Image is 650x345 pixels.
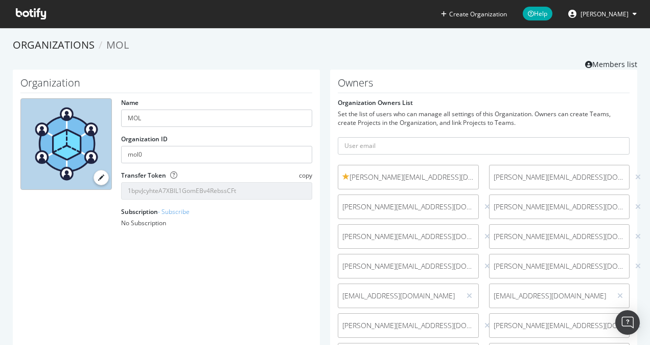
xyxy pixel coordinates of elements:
div: Set the list of users who can manage all settings of this Organization. Owners can create Teams, ... [338,110,630,127]
span: Help [523,7,552,20]
span: [PERSON_NAME][EMAIL_ADDRESS][DOMAIN_NAME] [342,261,474,271]
span: [EMAIL_ADDRESS][DOMAIN_NAME] [342,291,456,301]
label: Transfer Token [121,171,166,180]
input: User email [338,137,630,155]
ol: breadcrumbs [13,38,637,53]
label: Organization ID [121,135,168,143]
a: Organizations [13,38,95,52]
span: Roberta Cimmino [581,10,629,18]
span: [PERSON_NAME][EMAIL_ADDRESS][DOMAIN_NAME] [494,172,625,182]
h1: Owners [338,77,630,93]
span: MOL [106,38,129,52]
h1: Organization [20,77,312,93]
div: No Subscription [121,219,312,227]
span: [PERSON_NAME][EMAIL_ADDRESS][DOMAIN_NAME] [494,261,625,271]
label: Subscription [121,207,190,216]
div: Open Intercom Messenger [615,310,640,335]
span: [PERSON_NAME][EMAIL_ADDRESS][DOMAIN_NAME] [342,231,474,242]
span: [EMAIL_ADDRESS][DOMAIN_NAME] [494,291,608,301]
span: [PERSON_NAME][EMAIL_ADDRESS][DOMAIN_NAME] [494,202,625,212]
span: [PERSON_NAME][EMAIL_ADDRESS][DOMAIN_NAME] [494,231,625,242]
span: [PERSON_NAME][EMAIL_ADDRESS][DOMAIN_NAME] [494,320,625,331]
label: Name [121,98,138,107]
a: Members list [585,57,637,70]
label: Organization Owners List [338,98,413,107]
span: [PERSON_NAME][EMAIL_ADDRESS][DOMAIN_NAME] [342,202,474,212]
button: [PERSON_NAME] [560,6,645,22]
span: [PERSON_NAME][EMAIL_ADDRESS][DOMAIN_NAME] [342,320,474,331]
a: - Subscribe [158,207,190,216]
button: Create Organization [440,9,507,19]
input: Organization ID [121,146,312,163]
span: [PERSON_NAME][EMAIL_ADDRESS][DOMAIN_NAME] [342,172,474,182]
input: name [121,110,312,127]
span: copy [299,171,312,180]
